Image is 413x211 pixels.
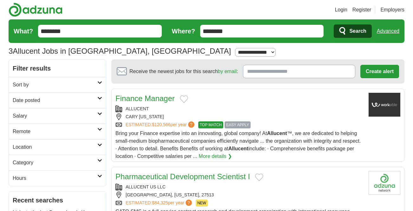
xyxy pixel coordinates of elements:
a: by email [218,69,237,74]
span: Search [349,25,366,37]
span: $120,566 [152,122,170,127]
span: Bring your Finance expertise into an innovating, global company! At ™, we are dedicated to helpin... [115,131,361,159]
a: Login [335,6,347,14]
span: EASY APPLY [225,121,251,128]
a: Sort by [9,77,106,92]
a: Category [9,155,106,170]
h2: Location [13,143,97,151]
button: Create alert [360,65,399,78]
span: NEW [196,200,208,207]
a: Employers [380,6,404,14]
a: Hours [9,170,106,186]
strong: Allucent [267,131,287,136]
button: Add to favorite jobs [255,174,263,181]
a: ESTIMATED:$84,325per year? [126,200,193,207]
a: Finance Manager [115,94,175,103]
span: ? [186,200,192,206]
div: [GEOGRAPHIC_DATA], [US_STATE], 27513 [115,192,364,198]
a: Advanced [377,25,399,37]
h2: Hours [13,174,97,182]
a: ESTIMATED:$120,566per year? [126,121,196,128]
h2: Recent searches [13,195,102,205]
span: $84,325 [152,200,168,205]
h2: Salary [13,112,97,120]
button: Add to favorite jobs [180,95,188,103]
span: TOP MATCH [198,121,223,128]
label: What? [14,26,33,36]
span: 3 [9,45,13,57]
div: CARY [US_STATE] [115,113,364,120]
img: Company logo [369,93,400,117]
button: Search [334,24,371,38]
img: Company logo [369,171,400,195]
a: Pharmaceutical Development Scientist I [115,172,250,181]
h1: Allucent Jobs in [GEOGRAPHIC_DATA], [GEOGRAPHIC_DATA] [9,47,231,55]
label: Where? [172,26,195,36]
span: Receive the newest jobs for this search : [129,68,238,75]
h2: Category [13,159,97,167]
h2: Filter results [9,60,106,77]
a: Salary [9,108,106,124]
h2: Remote [13,128,97,135]
div: ALLUCENT US LLC [115,184,364,190]
a: Location [9,139,106,155]
a: More details ❯ [199,153,232,160]
span: ? [188,121,194,128]
a: Register [352,6,371,14]
div: ALLUCENT [115,105,364,112]
h2: Date posted [13,97,97,104]
a: Remote [9,124,106,139]
img: Adzuna logo [9,3,62,17]
strong: Allucent [228,146,248,151]
h2: Sort by [13,81,97,89]
a: Date posted [9,92,106,108]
